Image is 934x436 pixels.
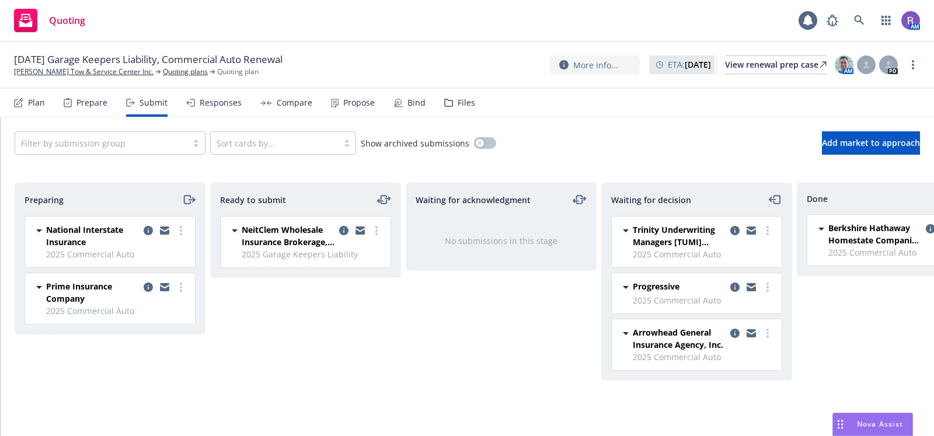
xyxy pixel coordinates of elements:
span: Nova Assist [857,419,903,429]
span: Quoting plan [217,67,259,77]
span: 2025 Commercial Auto [46,305,188,317]
span: 2025 Commercial Auto [46,248,188,260]
a: View renewal prep case [725,55,827,74]
div: Drag to move [833,413,848,435]
span: More info... [573,59,618,71]
button: More info... [550,55,640,75]
span: Waiting for acknowledgment [416,194,531,206]
a: moveRight [182,193,196,207]
span: Berkshire Hathaway Homestate Companies (BHHC) [828,222,921,246]
span: [DATE] Garage Keepers Liability, Commercial Auto Renewal [14,53,283,67]
div: Prepare [76,98,107,107]
a: moveLeftRight [573,193,587,207]
div: Propose [343,98,375,107]
div: View renewal prep case [725,56,827,74]
a: [PERSON_NAME] Tow & Service Center Inc. [14,67,154,77]
a: more [761,280,775,294]
span: Preparing [25,194,64,206]
img: photo [835,55,853,74]
a: more [761,224,775,238]
span: Progressive [633,280,679,292]
span: Quoting [49,16,85,25]
a: Quoting plans [163,67,208,77]
strong: [DATE] [685,59,711,70]
div: No submissions in this stage [425,235,577,247]
span: 2025 Commercial Auto [633,248,775,260]
div: Plan [28,98,45,107]
div: Compare [277,98,312,107]
a: more [174,224,188,238]
span: Trinity Underwriting Managers [TUMI] (AmWins) [633,224,726,248]
a: copy logging email [744,224,758,238]
a: copy logging email [337,224,351,238]
span: 2025 Commercial Auto [633,294,775,306]
a: copy logging email [728,224,742,238]
span: Prime Insurance Company [46,280,139,305]
span: Show archived submissions [361,137,469,149]
a: copy logging email [141,280,155,294]
span: Waiting for decision [611,194,691,206]
a: copy logging email [744,280,758,294]
a: moveLeftRight [377,193,391,207]
a: copy logging email [141,224,155,238]
span: 2025 Commercial Auto [633,351,775,363]
img: photo [901,11,920,30]
span: Ready to submit [220,194,286,206]
button: Nova Assist [832,413,913,436]
a: Quoting [9,4,90,37]
a: more [906,58,920,72]
a: copy logging email [158,280,172,294]
a: more [761,326,775,340]
button: Add market to approach [822,131,920,155]
a: copy logging email [728,326,742,340]
div: Bind [407,98,426,107]
div: Responses [200,98,242,107]
a: copy logging email [744,326,758,340]
div: Submit [140,98,168,107]
a: copy logging email [353,224,367,238]
a: copy logging email [158,224,172,238]
a: Search [848,9,871,32]
span: Add market to approach [822,137,920,148]
a: Report a Bug [821,9,844,32]
a: more [174,280,188,294]
div: Files [458,98,475,107]
span: ETA : [668,58,711,71]
a: copy logging email [728,280,742,294]
a: more [370,224,384,238]
a: Switch app [874,9,898,32]
span: Arrowhead General Insurance Agency, Inc. [633,326,726,351]
span: Done [807,193,828,205]
span: National Interstate Insurance [46,224,139,248]
span: 2025 Garage Keepers Liability [242,248,384,260]
a: moveLeft [768,193,782,207]
span: NeitClem Wholesale Insurance Brokerage, Inc. [242,224,334,248]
